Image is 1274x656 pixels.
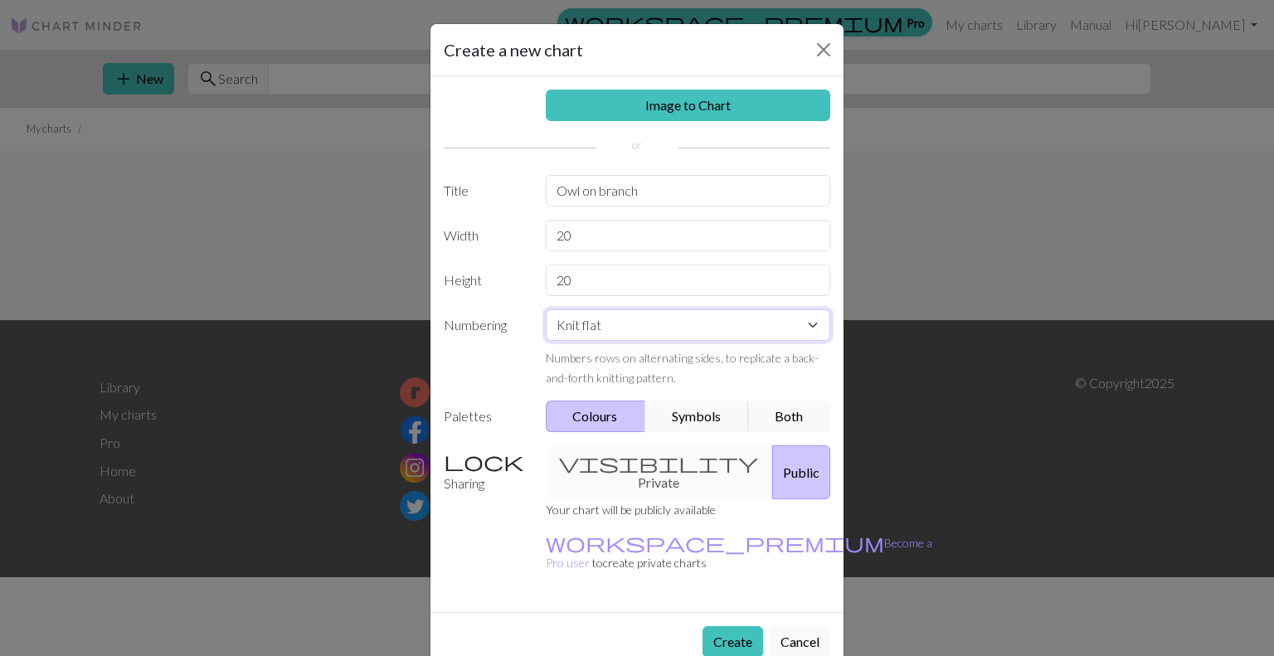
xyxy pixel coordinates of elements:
[434,175,536,207] label: Title
[434,220,536,251] label: Width
[434,401,536,432] label: Palettes
[546,531,884,554] span: workspace_premium
[810,36,837,63] button: Close
[546,536,932,570] small: to create private charts
[434,445,536,499] label: Sharing
[546,90,831,121] a: Image to Chart
[546,503,716,517] small: Your chart will be publicly available
[644,401,749,432] button: Symbols
[748,401,831,432] button: Both
[434,309,536,387] label: Numbering
[546,401,646,432] button: Colours
[434,265,536,296] label: Height
[546,536,932,570] a: Become a Pro user
[444,37,583,62] h5: Create a new chart
[772,445,830,499] button: Public
[546,351,819,385] small: Numbers rows on alternating sides, to replicate a back-and-forth knitting pattern.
